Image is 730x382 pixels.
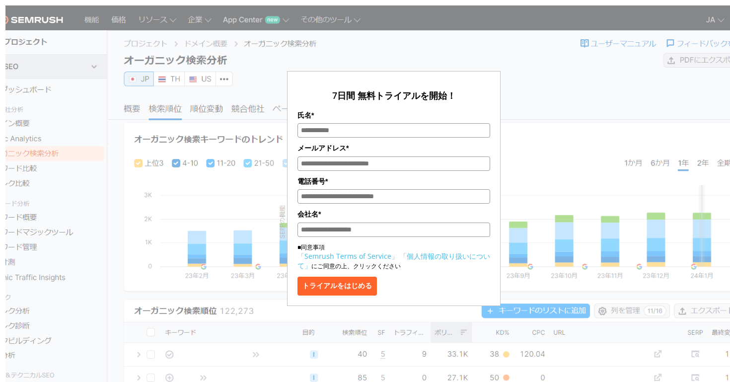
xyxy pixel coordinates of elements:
p: ■同意事項 にご同意の上、クリックください [297,243,490,271]
a: 「個人情報の取り扱いについて」 [297,251,490,270]
label: メールアドレス* [297,143,490,153]
span: 7日間 無料トライアルを開始！ [332,89,456,101]
label: 電話番号* [297,176,490,187]
button: トライアルをはじめる [297,277,377,296]
a: 「Semrush Terms of Service」 [297,251,398,261]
